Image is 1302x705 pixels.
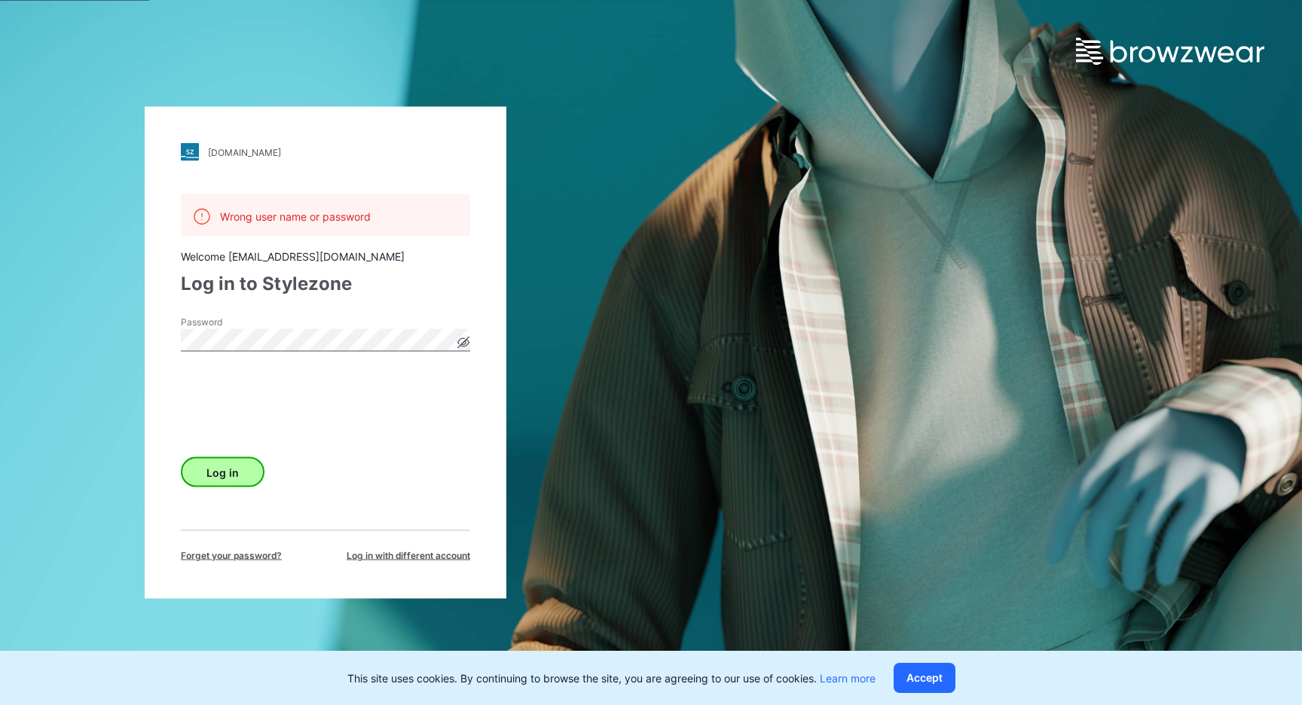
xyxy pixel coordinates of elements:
[208,146,281,157] div: [DOMAIN_NAME]
[220,209,371,224] p: Wrong user name or password
[181,549,282,563] span: Forget your password?
[181,457,264,487] button: Log in
[181,316,286,329] label: Password
[1076,38,1264,65] img: browzwear-logo.e42bd6dac1945053ebaf764b6aa21510.svg
[193,208,211,226] img: alert.76a3ded3c87c6ed799a365e1fca291d4.svg
[181,143,199,161] img: stylezone-logo.562084cfcfab977791bfbf7441f1a819.svg
[181,374,410,433] iframe: reCAPTCHA
[181,249,470,264] div: Welcome [EMAIL_ADDRESS][DOMAIN_NAME]
[347,670,876,686] p: This site uses cookies. By continuing to browse the site, you are agreeing to our use of cookies.
[894,663,955,693] button: Accept
[820,672,876,685] a: Learn more
[347,549,470,563] span: Log in with different account
[181,270,470,298] div: Log in to Stylezone
[181,143,470,161] a: [DOMAIN_NAME]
